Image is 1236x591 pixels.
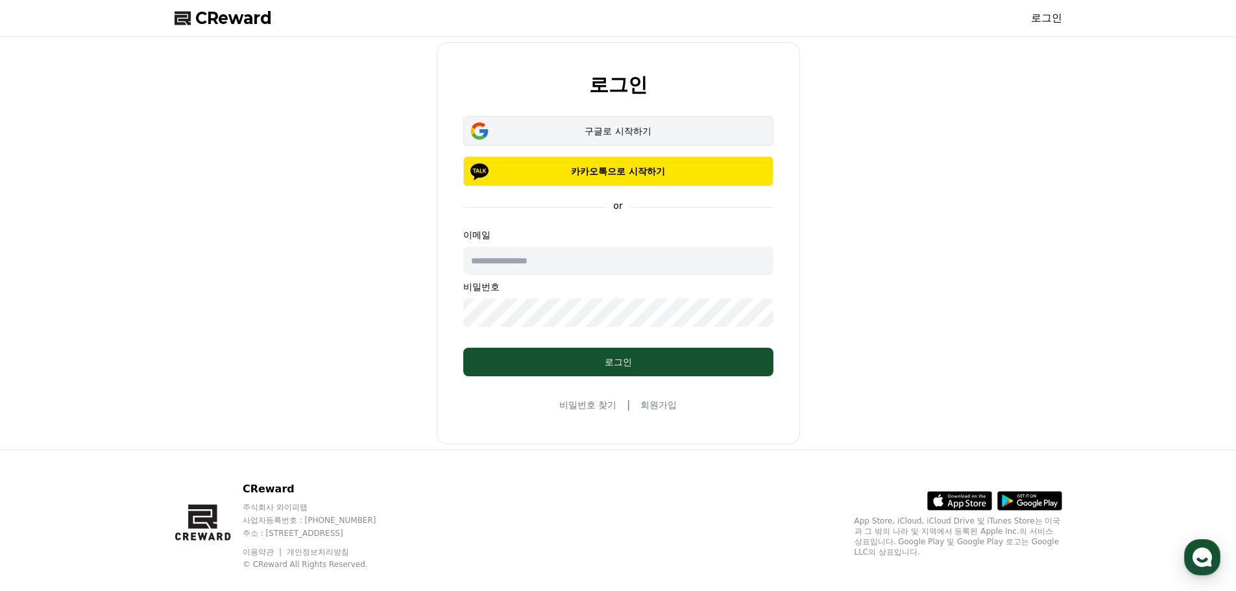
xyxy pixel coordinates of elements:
p: 이메일 [463,228,773,241]
p: 비밀번호 [463,280,773,293]
p: 사업자등록번호 : [PHONE_NUMBER] [243,515,401,525]
span: 설정 [200,431,216,441]
p: 주식회사 와이피랩 [243,502,401,513]
a: 비밀번호 찾기 [559,398,616,411]
button: 로그인 [463,348,773,376]
button: 구글로 시작하기 [463,116,773,146]
a: 이용약관 [243,548,284,557]
div: 로그인 [489,356,747,368]
div: 구글로 시작하기 [482,125,755,138]
p: 주소 : [STREET_ADDRESS] [243,528,401,538]
p: 카카오톡으로 시작하기 [482,165,755,178]
span: 대화 [119,431,134,442]
a: 회원가입 [640,398,677,411]
p: © CReward All Rights Reserved. [243,559,401,570]
a: 대화 [86,411,167,444]
span: 홈 [41,431,49,441]
a: CReward [175,8,272,29]
span: | [627,397,630,413]
p: App Store, iCloud, iCloud Drive 및 iTunes Store는 미국과 그 밖의 나라 및 지역에서 등록된 Apple Inc.의 서비스 상표입니다. Goo... [854,516,1062,557]
p: or [605,199,630,212]
p: CReward [243,481,401,497]
button: 카카오톡으로 시작하기 [463,156,773,186]
h2: 로그인 [589,74,648,95]
a: 설정 [167,411,249,444]
a: 개인정보처리방침 [287,548,349,557]
span: CReward [195,8,272,29]
a: 로그인 [1031,10,1062,26]
a: 홈 [4,411,86,444]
